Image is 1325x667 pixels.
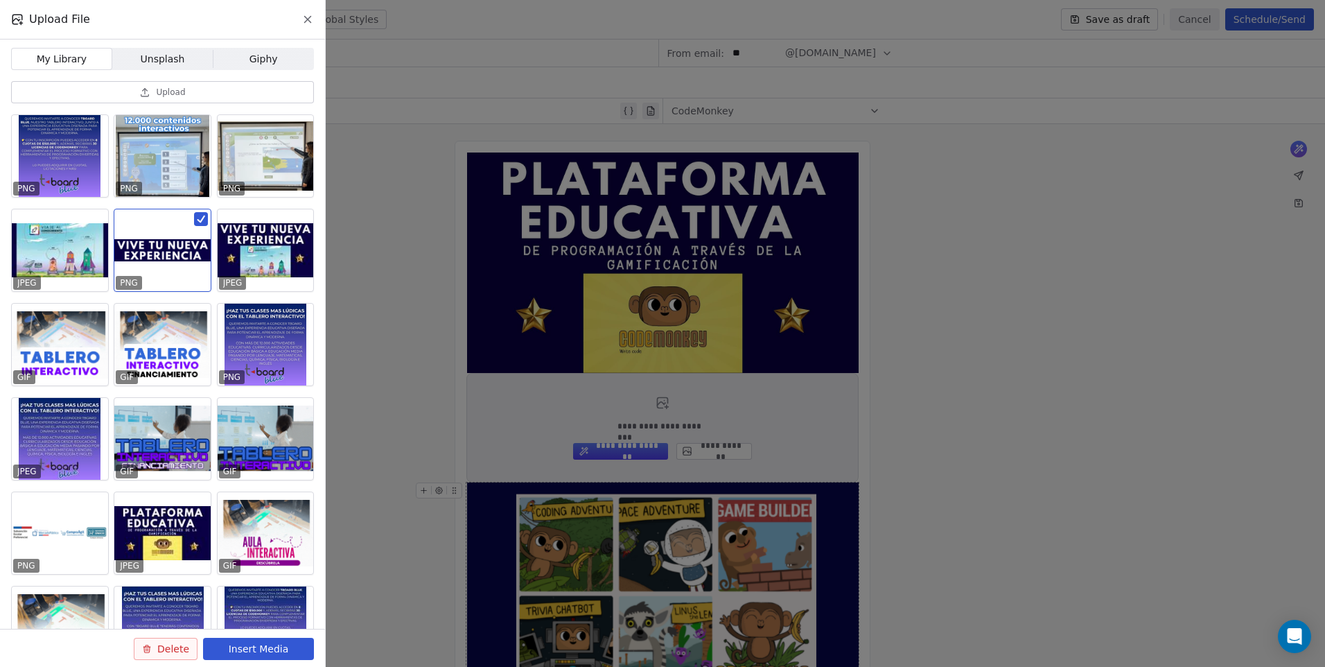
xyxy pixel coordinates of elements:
[223,183,241,194] p: PNG
[1278,620,1311,653] div: Open Intercom Messenger
[203,638,314,660] button: Insert Media
[120,183,138,194] p: PNG
[120,560,139,571] p: JPEG
[120,277,138,288] p: PNG
[223,466,237,477] p: GIF
[249,52,278,67] span: Giphy
[223,372,241,383] p: PNG
[141,52,185,67] span: Unsplash
[11,81,314,103] button: Upload
[17,560,35,571] p: PNG
[17,372,31,383] p: GIF
[29,11,90,28] span: Upload File
[134,638,198,660] button: Delete
[223,277,243,288] p: JPEG
[17,183,35,194] p: PNG
[17,466,37,477] p: JPEG
[120,466,134,477] p: GIF
[223,560,237,571] p: GIF
[17,277,37,288] p: JPEG
[120,372,134,383] p: GIF
[156,87,185,98] span: Upload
